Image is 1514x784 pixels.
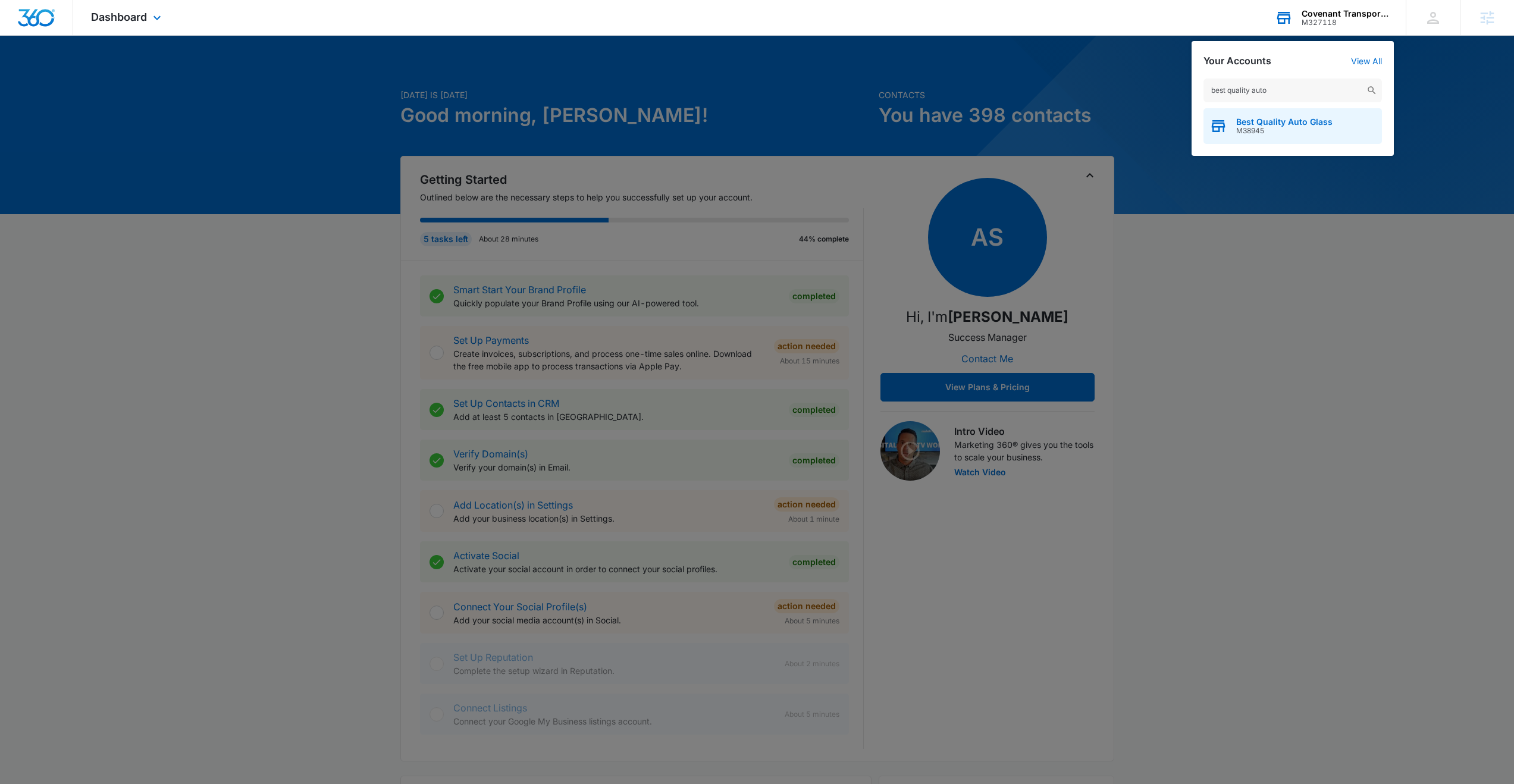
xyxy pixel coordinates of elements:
[1302,18,1388,27] div: account id
[91,11,147,23] span: Dashboard
[1203,79,1382,102] input: Search Accounts
[1302,9,1388,18] div: account name
[1236,117,1333,127] span: Best Quality Auto Glass
[1203,108,1382,144] button: Best Quality Auto GlassM38945
[1351,56,1382,66] a: View All
[1236,127,1333,135] span: M38945
[1203,55,1271,67] h2: Your Accounts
